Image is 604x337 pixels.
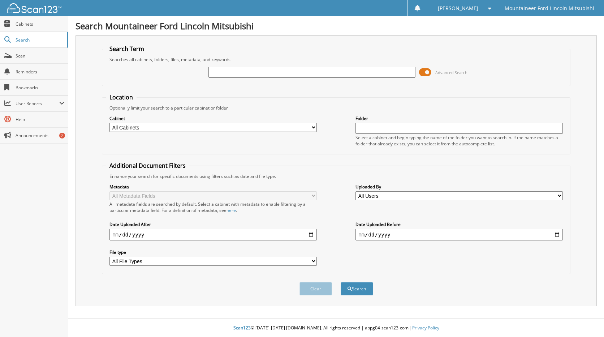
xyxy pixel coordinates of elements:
[438,6,478,10] span: [PERSON_NAME]
[7,3,61,13] img: scan123-logo-white.svg
[109,201,317,213] div: All metadata fields are searched by default. Select a cabinet with metadata to enable filtering b...
[412,325,439,331] a: Privacy Policy
[355,229,563,240] input: end
[16,101,59,107] span: User Reports
[435,70,467,75] span: Advanced Search
[16,69,64,75] span: Reminders
[16,21,64,27] span: Cabinets
[355,184,563,190] label: Uploaded By
[233,325,251,331] span: Scan123
[16,116,64,123] span: Help
[106,45,148,53] legend: Search Term
[106,93,137,101] legend: Location
[16,132,64,138] span: Announcements
[505,6,594,10] span: Mountaineer Ford Lincoln Mitsubishi
[68,319,604,337] div: © [DATE]-[DATE] [DOMAIN_NAME]. All rights reserved | appg04-scan123-com |
[355,135,563,147] div: Select a cabinet and begin typing the name of the folder you want to search in. If the name match...
[59,133,65,138] div: 2
[109,115,317,121] label: Cabinet
[355,221,563,227] label: Date Uploaded Before
[109,249,317,255] label: File type
[106,56,566,63] div: Searches all cabinets, folders, files, metadata, and keywords
[106,173,566,179] div: Enhance your search for specific documents using filters such as date and file type.
[16,53,64,59] span: Scan
[341,282,373,295] button: Search
[16,37,63,43] span: Search
[106,162,189,170] legend: Additional Document Filters
[226,207,236,213] a: here
[109,184,317,190] label: Metadata
[109,229,317,240] input: start
[109,221,317,227] label: Date Uploaded After
[355,115,563,121] label: Folder
[75,20,597,32] h1: Search Mountaineer Ford Lincoln Mitsubishi
[16,85,64,91] span: Bookmarks
[299,282,332,295] button: Clear
[106,105,566,111] div: Optionally limit your search to a particular cabinet or folder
